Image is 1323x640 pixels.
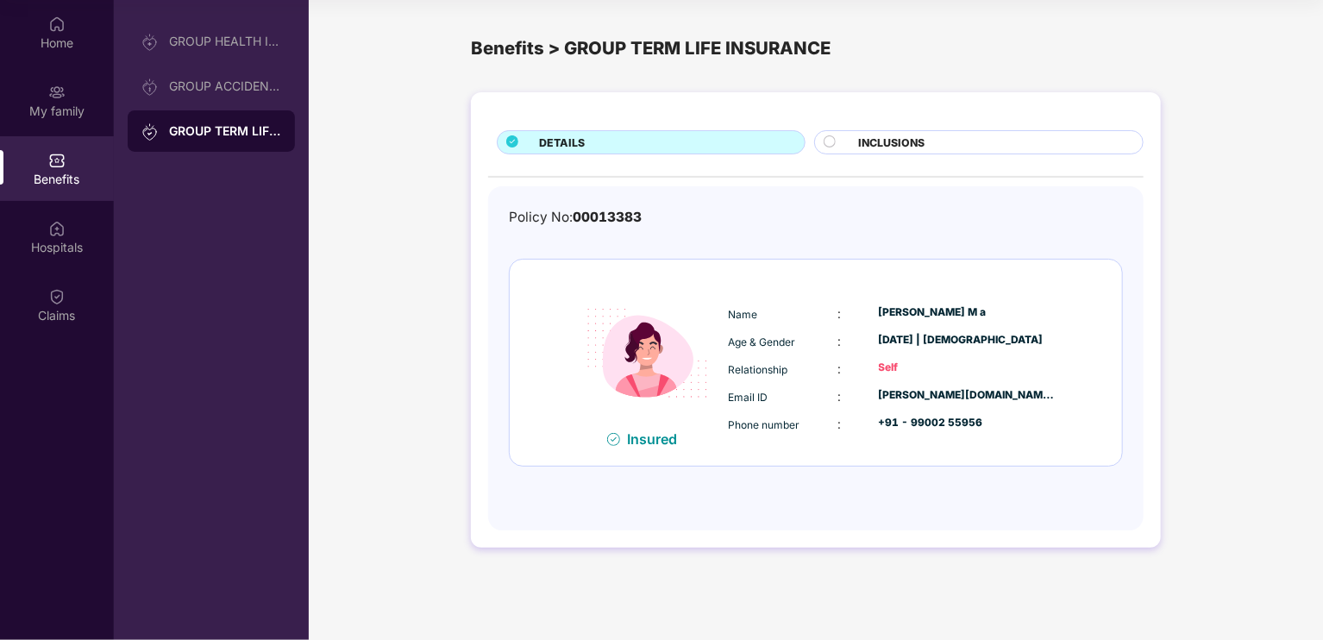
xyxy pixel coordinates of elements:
span: Age & Gender [728,336,795,348]
span: DETAILS [539,135,585,151]
div: Benefits > GROUP TERM LIFE INSURANCE [471,35,1161,62]
span: : [837,417,841,431]
span: Phone number [728,418,799,431]
div: [PERSON_NAME] M a [879,304,1057,321]
span: INCLUSIONS [858,135,925,151]
img: svg+xml;base64,PHN2ZyBpZD0iSG9tZSIgeG1sbnM9Imh0dHA6Ly93d3cudzMub3JnLzIwMDAvc3ZnIiB3aWR0aD0iMjAiIG... [48,16,66,33]
img: svg+xml;base64,PHN2ZyB3aWR0aD0iMjAiIGhlaWdodD0iMjAiIHZpZXdCb3g9IjAgMCAyMCAyMCIgZmlsbD0ibm9uZSIgeG... [141,34,159,51]
span: Relationship [728,363,787,376]
img: svg+xml;base64,PHN2ZyB3aWR0aD0iMjAiIGhlaWdodD0iMjAiIHZpZXdCb3g9IjAgMCAyMCAyMCIgZmlsbD0ibm9uZSIgeG... [48,84,66,101]
img: svg+xml;base64,PHN2ZyBpZD0iQ2xhaW0iIHhtbG5zPSJodHRwOi8vd3d3LnczLm9yZy8yMDAwL3N2ZyIgd2lkdGg9IjIwIi... [48,288,66,305]
div: Policy No: [509,207,642,228]
div: +91 - 99002 55956 [879,415,1057,431]
div: Self [879,360,1057,376]
span: 00013383 [573,209,642,225]
div: Insured [627,430,687,448]
img: svg+xml;base64,PHN2ZyB3aWR0aD0iMjAiIGhlaWdodD0iMjAiIHZpZXdCb3g9IjAgMCAyMCAyMCIgZmlsbD0ibm9uZSIgeG... [141,78,159,96]
img: svg+xml;base64,PHN2ZyB4bWxucz0iaHR0cDovL3d3dy53My5vcmcvMjAwMC9zdmciIHdpZHRoPSIxNiIgaGVpZ2h0PSIxNi... [607,433,620,446]
div: GROUP HEALTH INSURANCE [169,35,281,48]
div: [DATE] | [DEMOGRAPHIC_DATA] [879,332,1057,348]
img: icon [571,277,724,430]
img: svg+xml;base64,PHN2ZyBpZD0iSG9zcGl0YWxzIiB4bWxucz0iaHR0cDovL3d3dy53My5vcmcvMjAwMC9zdmciIHdpZHRoPS... [48,220,66,237]
span: : [837,306,841,321]
span: Name [728,308,757,321]
div: GROUP TERM LIFE INSURANCE [169,122,281,140]
span: : [837,389,841,404]
span: : [837,361,841,376]
div: GROUP ACCIDENTAL INSURANCE [169,79,281,93]
div: [PERSON_NAME][DOMAIN_NAME][EMAIL_ADDRESS][DOMAIN_NAME] [879,387,1057,404]
img: svg+xml;base64,PHN2ZyB3aWR0aD0iMjAiIGhlaWdodD0iMjAiIHZpZXdCb3g9IjAgMCAyMCAyMCIgZmlsbD0ibm9uZSIgeG... [141,123,159,141]
span: : [837,334,841,348]
span: Email ID [728,391,768,404]
img: svg+xml;base64,PHN2ZyBpZD0iQmVuZWZpdHMiIHhtbG5zPSJodHRwOi8vd3d3LnczLm9yZy8yMDAwL3N2ZyIgd2lkdGg9Ij... [48,152,66,169]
